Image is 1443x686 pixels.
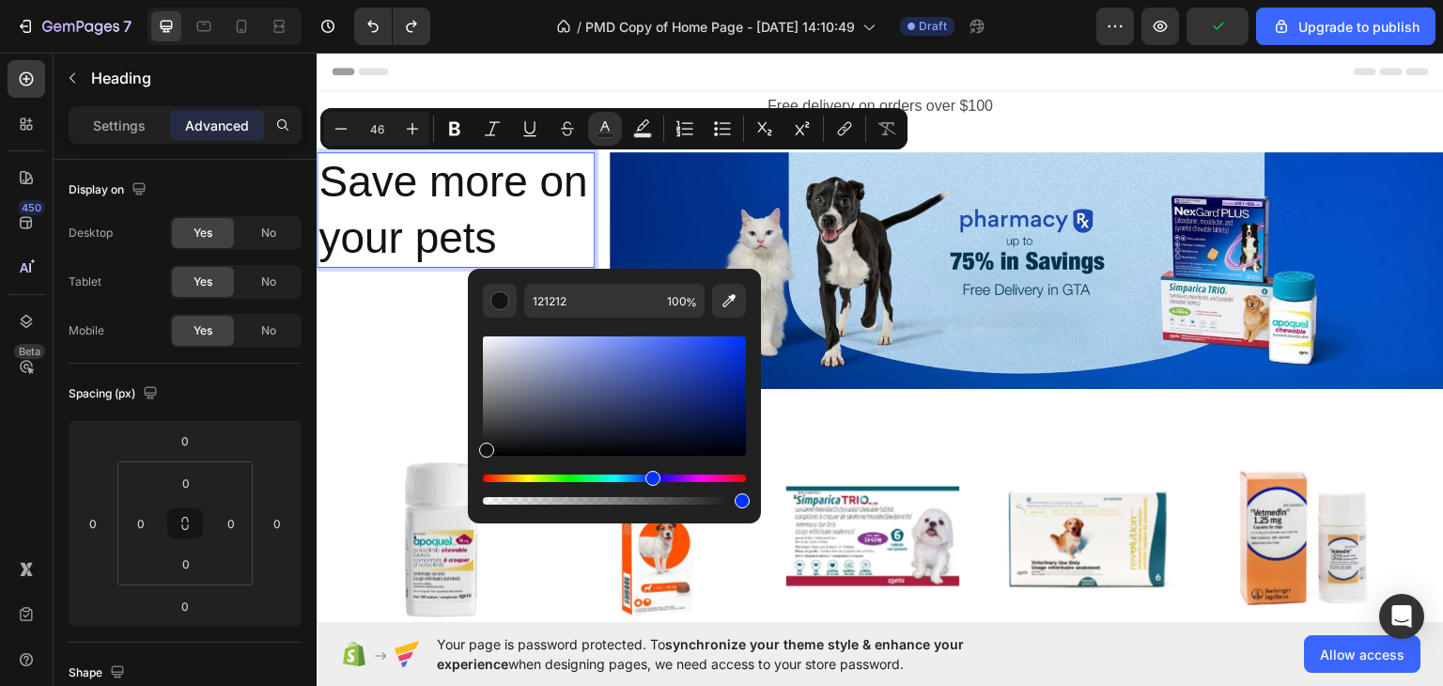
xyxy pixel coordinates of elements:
p: Advanced [185,116,249,135]
input: 0px [167,550,205,578]
p: Settings [93,116,146,135]
div: Desktop [69,225,113,242]
a: Vetmedin [901,397,1076,571]
div: Undo/Redo [354,8,430,45]
button: Upgrade to publish [1256,8,1435,45]
span: Yes [194,273,212,290]
span: Your page is password protected. To when designing pages, we need access to your store password. [437,634,1037,674]
a: Bravecto chewable [254,397,428,571]
input: 0 [263,509,291,538]
input: 0px [167,469,205,497]
div: Open Intercom Messenger [1379,594,1424,639]
div: Upgrade to publish [1272,17,1420,37]
span: % [686,292,697,313]
span: PMD Copy of Home Page - [DATE] 14:10:49 [585,17,855,37]
div: Beta [14,344,45,359]
div: Tablet [69,273,101,290]
a: Apoquel chewable [38,397,212,571]
span: Draft [919,18,947,35]
img: Describes the appearance of the image [293,100,1127,337]
div: Editor contextual toolbar [320,108,908,149]
p: Heading [91,67,294,89]
div: Spacing (px) [69,382,162,407]
span: Yes [194,322,212,339]
span: No [261,225,276,242]
p: 7 [123,15,132,38]
input: 0 [79,509,107,538]
input: 0px [217,509,245,538]
span: Allow access [1320,645,1404,664]
div: Display on [69,178,150,203]
div: Mobile [69,322,104,339]
input: 0 [166,427,204,455]
span: No [261,273,276,290]
input: 0 [166,592,204,620]
input: 0px [127,509,155,538]
span: / [577,17,582,37]
button: Allow access [1304,635,1420,673]
span: No [261,322,276,339]
span: synchronize your theme style & enhance your experience [437,636,964,672]
button: 7 [8,8,140,45]
div: Hue [483,475,746,482]
span: Yes [194,225,212,242]
div: 450 [18,200,45,215]
a: Simparica TRIO [470,397,644,571]
a: Revolution for Dog [685,397,860,571]
input: E.g FFFFFF [524,284,659,318]
div: Shape [69,661,129,686]
iframe: Design area [317,53,1443,622]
